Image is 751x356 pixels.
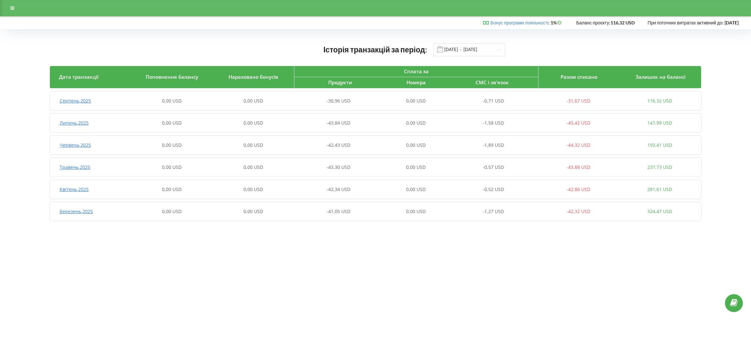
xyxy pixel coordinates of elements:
span: 0,00 USD [162,164,182,170]
span: 116,32 USD [647,98,672,104]
span: 0,00 USD [162,186,182,192]
span: 0,00 USD [162,98,182,104]
span: 0,00 USD [406,142,426,148]
span: 0,00 USD [243,120,263,126]
span: При поточних витратах активний до: [648,20,724,25]
span: 0,00 USD [243,98,263,104]
span: 281,61 USD [647,186,672,192]
span: Залишок на балансі [636,74,685,80]
span: СМС і зв'язок [476,79,509,86]
span: 147,99 USD [647,120,672,126]
span: -42,86 USD [567,186,590,192]
strong: 1% [551,20,563,25]
span: Поповнення балансу [146,74,198,80]
span: Баланс проєкту: [576,20,611,25]
span: 237,73 USD [647,164,672,170]
span: Червень , 2025 [60,142,91,148]
span: -43,30 USD [327,164,350,170]
span: 0,00 USD [406,164,426,170]
span: -1,89 USD [483,142,504,148]
span: -0,57 USD [483,164,504,170]
span: Продукти [328,79,352,86]
a: Бонус програми лояльності [491,20,548,25]
span: Травень , 2025 [60,164,90,170]
strong: 116,32 USD [611,20,635,25]
span: Серпень , 2025 [60,98,91,104]
span: 0,00 USD [243,186,263,192]
span: 193,41 USD [647,142,672,148]
span: Сплата за [404,68,429,75]
span: 0,00 USD [243,142,263,148]
span: -45,42 USD [567,120,590,126]
span: -43,84 USD [327,120,350,126]
span: -43,88 USD [567,164,590,170]
span: 0,00 USD [406,98,426,104]
span: -42,32 USD [567,208,590,214]
span: Разом списано [561,74,597,80]
span: 0,00 USD [162,120,182,126]
span: Квітень , 2025 [60,186,89,192]
span: -1,58 USD [483,120,504,126]
span: : [491,20,550,25]
span: -0,52 USD [483,186,504,192]
span: 0,00 USD [243,164,263,170]
span: -1,27 USD [483,208,504,214]
span: -44,32 USD [567,142,590,148]
span: -31,67 USD [567,98,590,104]
span: 0,00 USD [162,208,182,214]
span: 0,00 USD [406,208,426,214]
span: -0,71 USD [483,98,504,104]
span: -30,96 USD [327,98,350,104]
span: Історія транзакцій за період: [323,45,427,54]
strong: [DATE] [725,20,739,25]
span: Березень , 2025 [60,208,93,214]
span: -41,05 USD [327,208,350,214]
span: 0,00 USD [406,120,426,126]
span: 324,47 USD [647,208,672,214]
span: 0,00 USD [243,208,263,214]
span: Дата транзакції [59,74,98,80]
span: -42,34 USD [327,186,350,192]
span: Липень , 2025 [60,120,89,126]
span: -42,43 USD [327,142,350,148]
span: 0,00 USD [406,186,426,192]
span: 0,00 USD [162,142,182,148]
span: Нараховано бонусів [228,74,278,80]
span: Номера [406,79,426,86]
